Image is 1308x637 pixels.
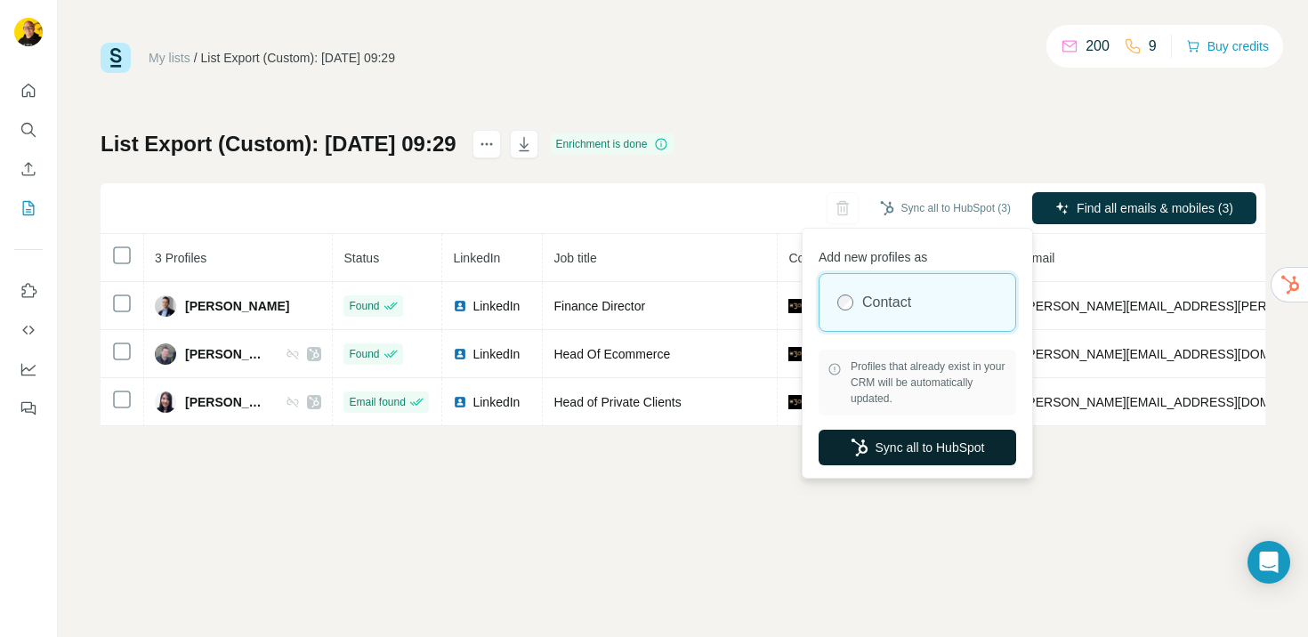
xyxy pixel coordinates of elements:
h1: List Export (Custom): [DATE] 09:29 [101,130,456,158]
img: LinkedIn logo [453,347,467,361]
p: 200 [1086,36,1110,57]
button: actions [472,130,501,158]
span: Email found [349,394,405,410]
button: Search [14,114,43,146]
span: [PERSON_NAME] [185,345,268,363]
button: Dashboard [14,353,43,385]
button: Use Surfe on LinkedIn [14,275,43,307]
span: LinkedIn [472,297,520,315]
button: Enrich CSV [14,153,43,185]
span: Company [788,251,842,265]
span: Profiles that already exist in your CRM will be automatically updated. [851,359,1007,407]
button: Find all emails & mobiles (3) [1032,192,1256,224]
span: [PERSON_NAME] [185,393,268,411]
button: Buy credits [1186,34,1269,59]
img: company-logo [788,347,803,361]
a: My lists [149,51,190,65]
button: Sync all to HubSpot [819,430,1016,465]
p: 9 [1149,36,1157,57]
span: LinkedIn [472,393,520,411]
span: Head Of Ecommerce [553,347,670,361]
img: Avatar [155,391,176,413]
img: company-logo [788,395,803,409]
span: LinkedIn [472,345,520,363]
span: Job title [553,251,596,265]
button: Sync all to HubSpot (3) [868,195,1023,222]
label: Contact [862,292,911,313]
div: Open Intercom Messenger [1247,541,1290,584]
span: Head of Private Clients [553,395,681,409]
div: Enrichment is done [551,133,674,155]
button: My lists [14,192,43,224]
img: Avatar [155,343,176,365]
button: Quick start [14,75,43,107]
img: Avatar [155,295,176,317]
img: Avatar [14,18,43,46]
span: 3 Profiles [155,251,206,265]
div: List Export (Custom): [DATE] 09:29 [201,49,395,67]
span: Find all emails & mobiles (3) [1077,199,1233,217]
img: Surfe Logo [101,43,131,73]
li: / [194,49,198,67]
p: Add new profiles as [819,241,1016,266]
span: Found [349,298,379,314]
span: Found [349,346,379,362]
span: Finance Director [553,299,645,313]
span: [PERSON_NAME] [185,297,289,315]
img: LinkedIn logo [453,395,467,409]
button: Feedback [14,392,43,424]
span: Status [343,251,379,265]
span: Email [1023,251,1054,265]
button: Use Surfe API [14,314,43,346]
span: LinkedIn [453,251,500,265]
img: company-logo [788,299,803,313]
img: LinkedIn logo [453,299,467,313]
